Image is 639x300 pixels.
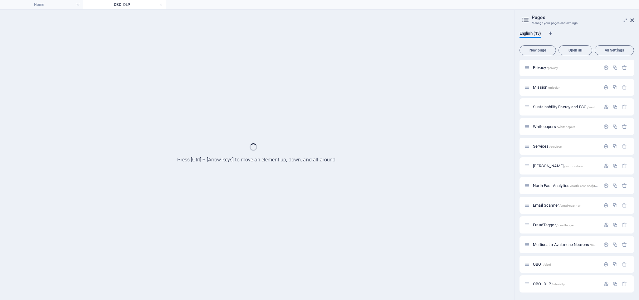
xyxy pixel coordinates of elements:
[612,183,618,188] div: Duplicate
[519,45,556,55] button: New page
[570,184,599,188] span: /north-east-analytics
[531,85,600,89] div: Mission/mission
[603,203,609,208] div: Settings
[622,124,627,129] div: Remove
[533,124,575,129] span: Click to open page
[533,144,562,149] span: Click to open page
[622,85,627,90] div: Remove
[533,65,558,70] span: Click to open page
[612,85,618,90] div: Duplicate
[531,105,600,109] div: Sustainability Energy and ESG/sustainability-energy-esg
[587,106,624,109] span: /sustainability-energy-esg
[549,145,562,148] span: /services
[603,183,609,188] div: Settings
[559,45,592,55] button: Open all
[543,263,551,266] span: /oboi
[557,125,575,129] span: /whitepapers
[612,65,618,70] div: Duplicate
[533,164,583,168] span: Click to open page
[622,281,627,287] div: Remove
[603,124,609,129] div: Settings
[622,163,627,169] div: Remove
[519,30,541,38] span: English (13)
[622,262,627,267] div: Remove
[531,144,600,148] div: Services/services
[603,163,609,169] div: Settings
[603,85,609,90] div: Settings
[622,183,627,188] div: Remove
[552,283,565,286] span: /oboi-dlp
[612,124,618,129] div: Duplicate
[532,15,634,20] h2: Pages
[531,243,600,247] div: Multiscalar Avalanche Neurons/multiscalar-avalanche-neurons
[603,262,609,267] div: Settings
[531,282,600,286] div: OBOI DLP/oboi-dlp
[533,85,560,90] span: Click to open page
[612,104,618,110] div: Duplicate
[612,222,618,228] div: Duplicate
[612,203,618,208] div: Duplicate
[603,104,609,110] div: Settings
[531,184,600,188] div: North East Analytics/north-east-analytics
[533,203,580,208] span: Click to open page
[533,183,599,188] span: Click to open page
[531,262,600,266] div: OBOI/oboi
[531,223,600,227] div: FraudTagger/fraudtagger
[612,163,618,169] div: Duplicate
[622,65,627,70] div: Remove
[622,104,627,110] div: Remove
[603,144,609,149] div: Settings
[603,281,609,287] div: Settings
[612,144,618,149] div: Duplicate
[603,65,609,70] div: Settings
[612,281,618,287] div: Duplicate
[590,243,634,247] span: /multiscalar-avalanche-neurons
[533,105,624,109] span: Click to open page
[547,66,558,70] span: /privacy
[622,222,627,228] div: Remove
[531,66,600,70] div: Privacy/privacy
[622,144,627,149] div: Remove
[603,242,609,247] div: Settings
[564,165,583,168] span: /scotforshaw
[598,48,631,52] span: All Settings
[83,1,166,8] h4: OBOI DLP
[559,204,580,207] span: /email-scanner
[561,48,589,52] span: Open all
[612,262,618,267] div: Duplicate
[622,203,627,208] div: Remove
[533,223,574,227] span: Click to open page
[531,203,600,207] div: Email Scanner/email-scanner
[531,125,600,129] div: Whitepapers/whitepapers
[519,31,634,43] div: Language Tabs
[612,242,618,247] div: Duplicate
[533,262,551,267] span: Click to open page
[603,222,609,228] div: Settings
[556,224,574,227] span: /fraudtagger
[531,164,600,168] div: [PERSON_NAME]/scotforshaw
[532,20,622,26] h3: Manage your pages and settings
[548,86,560,89] span: /mission
[533,242,634,247] span: Click to open page
[533,282,565,286] span: Click to open page
[595,45,634,55] button: All Settings
[622,242,627,247] div: Remove
[522,48,553,52] span: New page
